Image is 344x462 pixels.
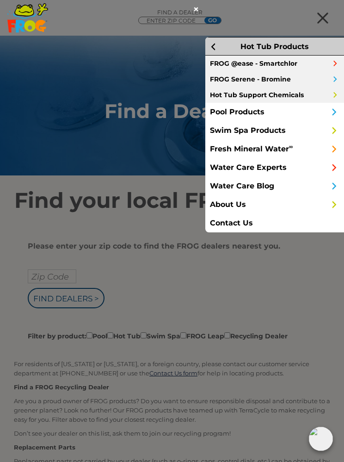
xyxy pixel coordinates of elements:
[205,56,344,71] a: FROG @ease - Smartchlor
[289,143,293,150] sup: ∞
[205,158,344,177] a: Water Care Experts
[205,87,344,103] a: Hot Tub Support Chemicals
[205,214,344,232] a: Contact Us
[205,121,344,140] a: Swim Spa Products
[205,71,344,87] a: FROG Serene - Bromine
[205,177,344,195] a: Water Care Blog
[205,103,344,121] a: Pool Products
[205,195,344,214] a: About Us
[309,427,333,451] img: openIcon
[205,37,344,56] a: Hot Tub Products
[205,140,344,158] a: Fresh Mineral Water∞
